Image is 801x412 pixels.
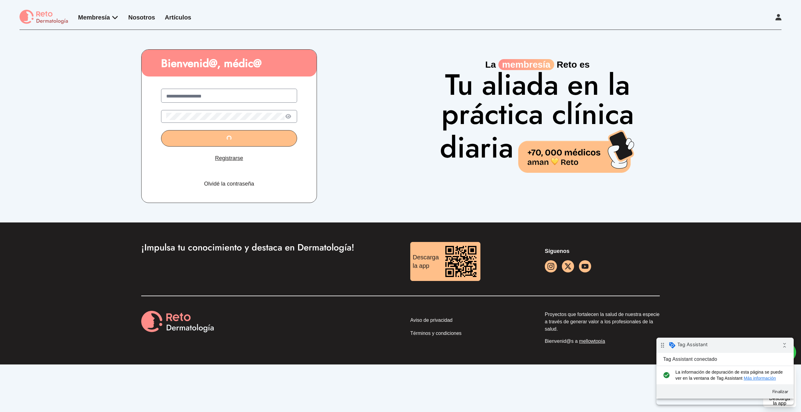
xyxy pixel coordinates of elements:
[128,14,155,21] a: Nosotros
[19,31,127,44] span: La información de depuración de esta página se puede ver en la ventana de Tag Assistant
[579,339,605,344] a: mellowtopía
[435,70,640,173] h1: Tu aliada en la práctica clínica diaria
[562,260,574,272] a: facebook button
[113,48,135,59] button: Finalizar
[498,59,554,70] span: membresía
[215,154,243,162] a: Registrarse
[21,4,51,10] span: Tag Assistant
[545,338,660,345] p: Bienvenid@s a
[410,250,441,272] div: Descarga la app
[122,2,134,14] i: Contraer insignia de depuración
[141,311,214,333] img: Reto Derma logo
[545,247,660,255] p: Síguenos
[20,10,68,25] img: logo Reto dermatología
[165,14,191,21] a: Artículos
[545,311,660,333] p: Proyectos que fortalecen la salud de nuestra especie a través de generar valor a los profesionale...
[441,242,480,281] img: download reto dermatología qr
[204,179,254,188] a: Olvidé la contraseña
[545,260,557,272] a: instagram button
[141,242,391,253] h3: ¡Impulsa tu conocimiento y destaca en Dermatología!
[579,260,591,272] a: youtube icon
[5,31,15,44] i: check_circle
[78,13,119,22] div: Membresía
[142,57,317,69] h1: Bienvenid@, médic@
[435,59,640,70] p: La Reto es
[87,38,120,43] a: Más información
[410,317,525,326] a: Aviso de privacidad
[410,330,525,339] a: Términos y condiciones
